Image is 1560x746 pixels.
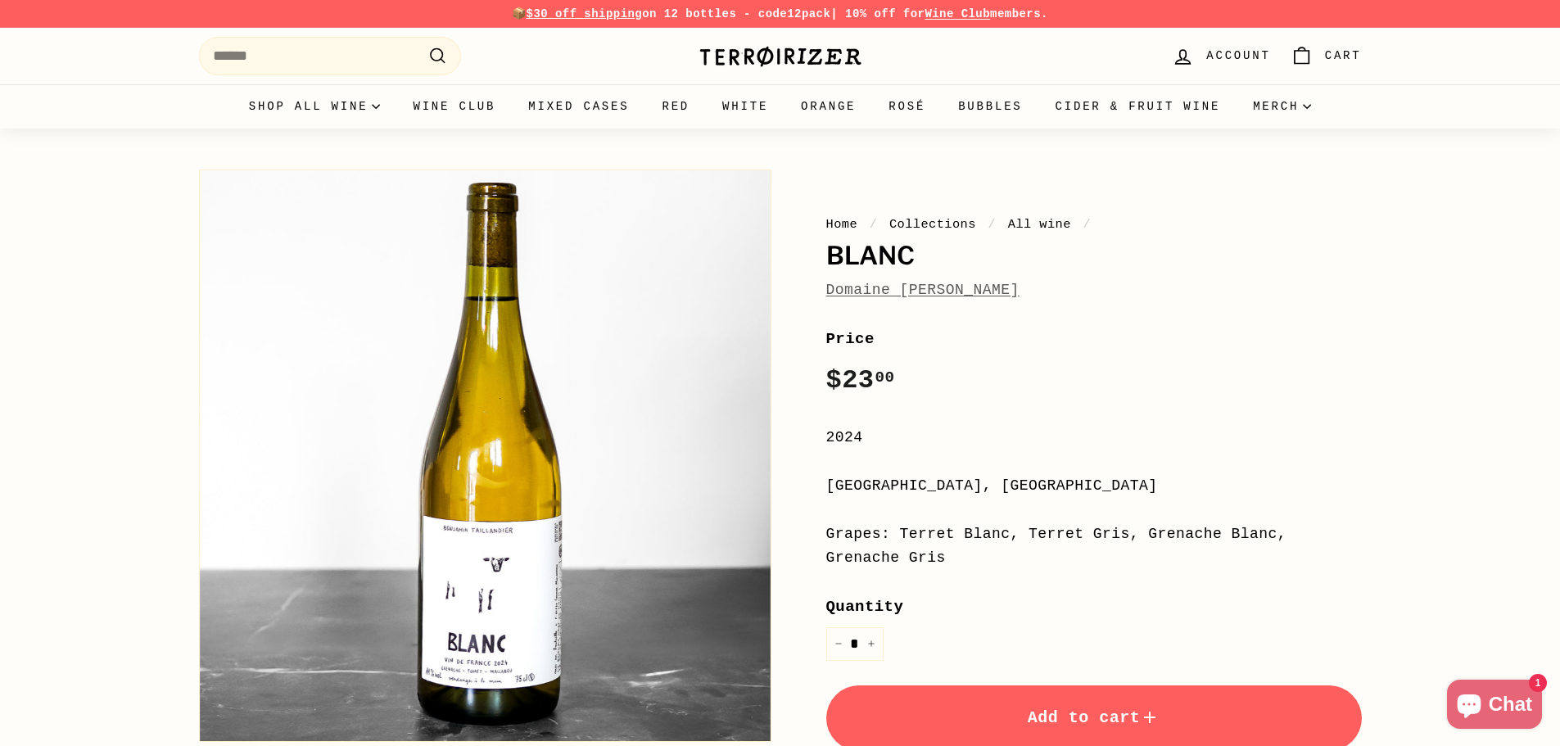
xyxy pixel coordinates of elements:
a: Wine Club [396,84,512,129]
nav: breadcrumbs [826,215,1362,234]
input: quantity [826,627,884,661]
a: All wine [1008,217,1071,232]
strong: 12pack [787,7,830,20]
button: Increase item quantity by one [859,627,884,661]
span: Account [1206,47,1270,65]
span: Add to cart [1028,708,1160,727]
div: 2024 [826,426,1362,450]
a: White [706,84,785,129]
a: Orange [785,84,872,129]
a: Red [645,84,706,129]
summary: Shop all wine [233,84,397,129]
div: Primary [166,84,1395,129]
a: Collections [889,217,976,232]
p: 📦 on 12 bottles - code | 10% off for members. [199,5,1362,23]
span: $30 off shipping [527,7,643,20]
span: / [1079,217,1096,232]
a: Bubbles [942,84,1038,129]
a: Mixed Cases [512,84,645,129]
a: Rosé [872,84,942,129]
summary: Merch [1237,84,1327,129]
label: Price [826,327,1362,351]
button: Reduce item quantity by one [826,627,851,661]
sup: 00 [875,368,894,387]
label: Quantity [826,595,1362,619]
div: [GEOGRAPHIC_DATA], [GEOGRAPHIC_DATA] [826,474,1362,498]
a: Cart [1281,32,1372,80]
span: Cart [1325,47,1362,65]
span: $23 [826,365,895,396]
a: Wine Club [925,7,990,20]
h1: Blanc [826,242,1362,270]
a: Home [826,217,858,232]
a: Account [1162,32,1280,80]
div: Grapes: Terret Blanc, Terret Gris, Grenache Blanc, Grenache Gris [826,522,1362,570]
a: Cider & Fruit Wine [1039,84,1237,129]
span: / [866,217,882,232]
a: Domaine [PERSON_NAME] [826,282,1020,298]
inbox-online-store-chat: Shopify online store chat [1442,680,1547,733]
span: / [984,217,1001,232]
